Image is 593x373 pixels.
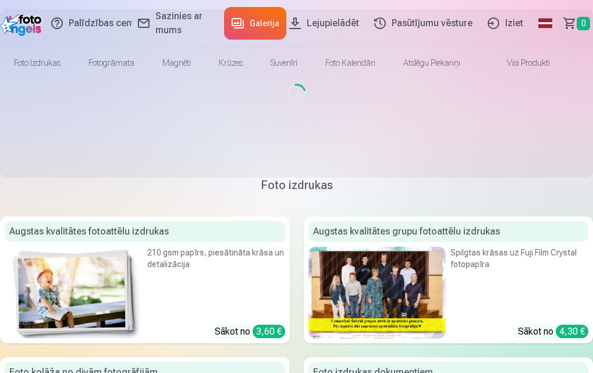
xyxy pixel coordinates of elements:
[5,221,285,242] div: Augstas kvalitātes fotoattēlu izdrukas
[215,325,285,339] div: Sākot no
[253,325,285,338] div: 3,60 €
[5,247,143,339] img: Augstas kvalitātes fotoattēlu izdrukas
[147,247,285,295] div: 210 gsm papīrs, piesātināta krāsa un detalizācija
[577,17,590,30] span: 0
[311,47,389,79] a: Foto kalendāri
[257,47,311,79] a: Suvenīri
[224,7,286,40] a: Galerija
[518,325,588,339] div: Sākot no
[389,47,474,79] a: Atslēgu piekariņi
[450,247,588,295] div: Spilgtas krāsas uz Fuji Film Crystal fotopapīra
[308,221,589,242] div: Augstas kvalitātes grupu fotoattēlu izdrukas
[9,177,584,193] h3: Foto izdrukas
[148,47,205,79] a: Magnēti
[558,2,593,44] a: Grozs0
[474,47,564,79] a: Visi produkti
[532,7,558,40] a: Global
[74,47,148,79] a: Fotogrāmata
[205,47,257,79] a: Krūzes
[556,325,588,338] div: 4,30 €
